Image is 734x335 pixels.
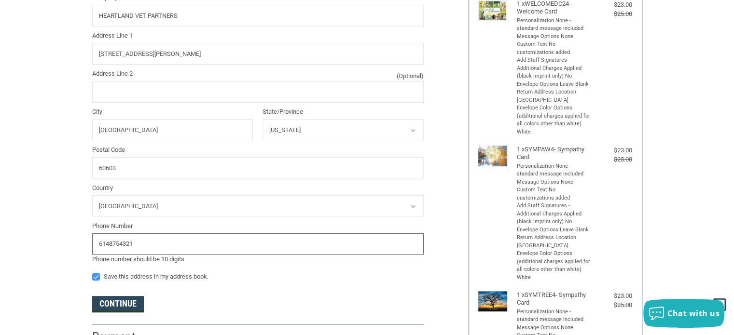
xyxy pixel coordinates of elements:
[92,296,144,312] button: Continue
[517,234,592,250] li: Return Address Location [GEOGRAPHIC_DATA]
[517,202,592,226] li: Add Staff Signatures - Additional Charges Applied (black imprint only) No
[594,291,632,301] div: $23.00
[92,255,424,264] div: Phone number should be 10 digits
[517,40,592,56] li: Custom Text No customizations added
[517,308,592,324] li: Personalization None - standard message included
[517,226,592,234] li: Envelope Options Leave Blank
[594,146,632,155] div: $23.00
[517,80,592,89] li: Envelope Options Leave Blank
[594,155,632,164] div: $25.00
[643,299,724,328] button: Chat with us
[594,300,632,310] div: $25.00
[667,308,720,319] span: Chat with us
[517,56,592,80] li: Add Staff Signatures - Additional Charges Applied (black imprint only) No
[594,9,632,19] div: $25.00
[517,291,592,307] h4: 1 x SYMTREE4- Sympathy Card
[92,69,424,79] label: Address Line 2
[92,145,424,155] label: Postal Code
[397,71,424,81] small: (Optional)
[517,33,592,41] li: Message Options None
[517,104,592,136] li: Envelope Color Options (additional charges applied for all colors other than white) White
[92,221,424,231] label: Phone Number
[517,250,592,281] li: Envelope Color Options (additional charges applied for all colors other than white) White
[517,17,592,33] li: Personalization None - standard message included
[517,186,592,202] li: Custom Text No customizations added
[517,162,592,178] li: Personalization None - standard message included
[92,183,424,193] label: Country
[517,178,592,187] li: Message Options None
[517,88,592,104] li: Return Address Location [GEOGRAPHIC_DATA]
[517,324,592,332] li: Message Options None
[517,146,592,161] h4: 1 x SYMPAW4- Sympathy Card
[263,107,424,117] label: State/Province
[92,31,424,40] label: Address Line 1
[92,273,424,281] label: Save this address in my address book.
[92,107,253,117] label: City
